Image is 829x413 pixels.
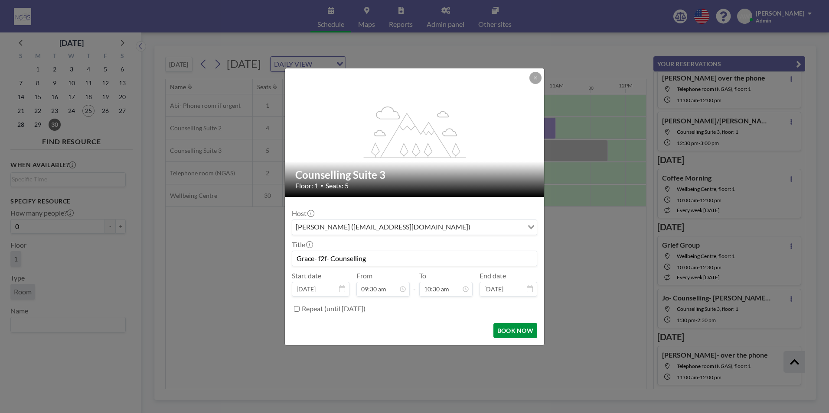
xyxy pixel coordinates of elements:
label: Repeat (until [DATE]) [302,304,366,313]
label: From [356,271,372,280]
button: BOOK NOW [493,323,537,338]
span: [PERSON_NAME] ([EMAIL_ADDRESS][DOMAIN_NAME]) [294,222,472,233]
div: Search for option [292,220,537,235]
span: Floor: 1 [295,181,318,190]
label: Host [292,209,313,218]
h2: Counselling Suite 3 [295,168,535,181]
span: Seats: 5 [326,181,349,190]
span: • [320,182,323,189]
label: End date [480,271,506,280]
label: Start date [292,271,321,280]
label: To [419,271,426,280]
label: Title [292,240,312,249]
input: Abi's reservation [292,251,537,266]
span: - [413,274,416,294]
input: Search for option [473,222,522,233]
g: flex-grow: 1.2; [364,106,466,158]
